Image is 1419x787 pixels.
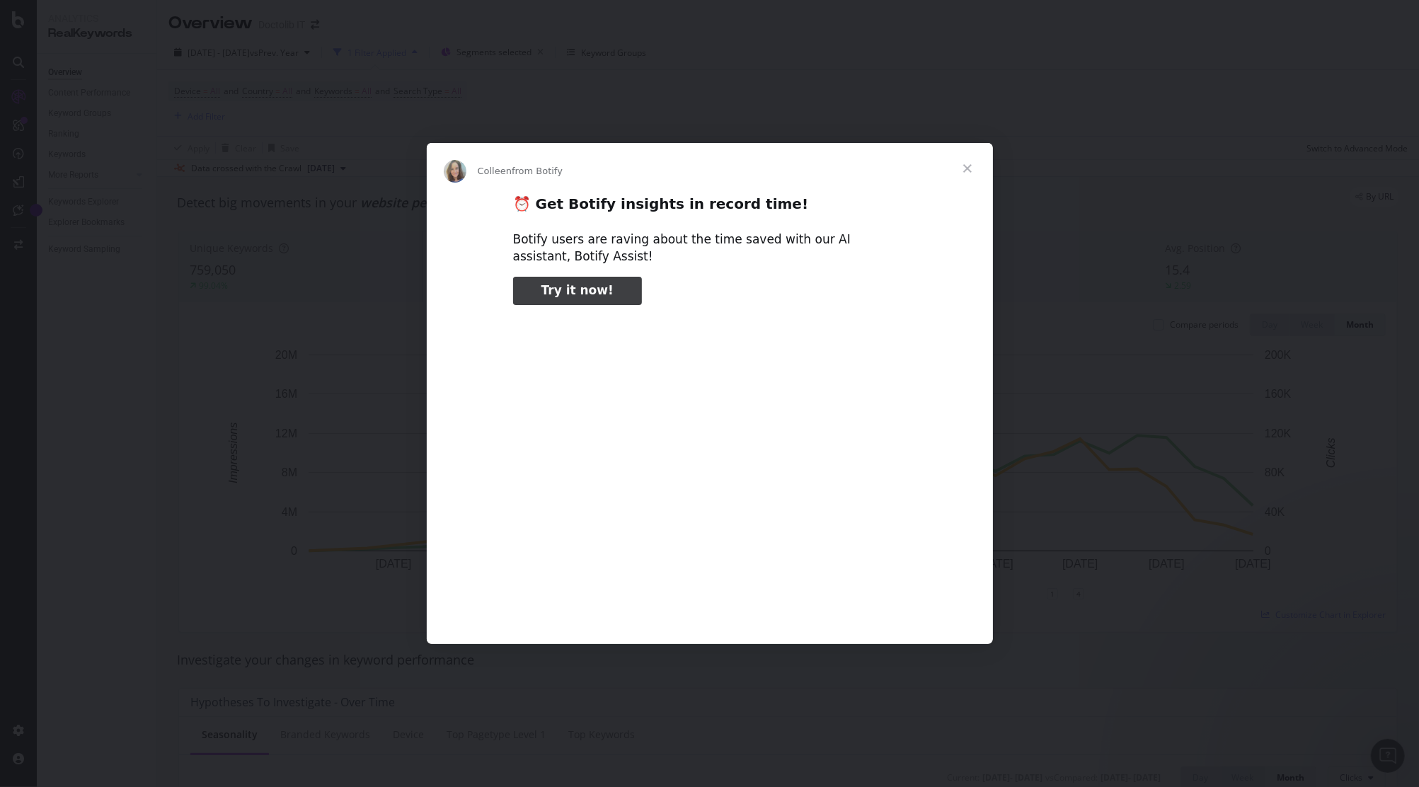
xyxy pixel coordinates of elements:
[478,166,512,176] span: Colleen
[415,317,1005,612] video: Play video
[541,283,614,297] span: Try it now!
[512,166,563,176] span: from Botify
[942,143,993,194] span: Close
[513,195,907,221] h2: ⏰ Get Botify insights in record time!
[513,231,907,265] div: Botify users are raving about the time saved with our AI assistant, Botify Assist!
[513,277,642,305] a: Try it now!
[444,160,466,183] img: Profile image for Colleen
